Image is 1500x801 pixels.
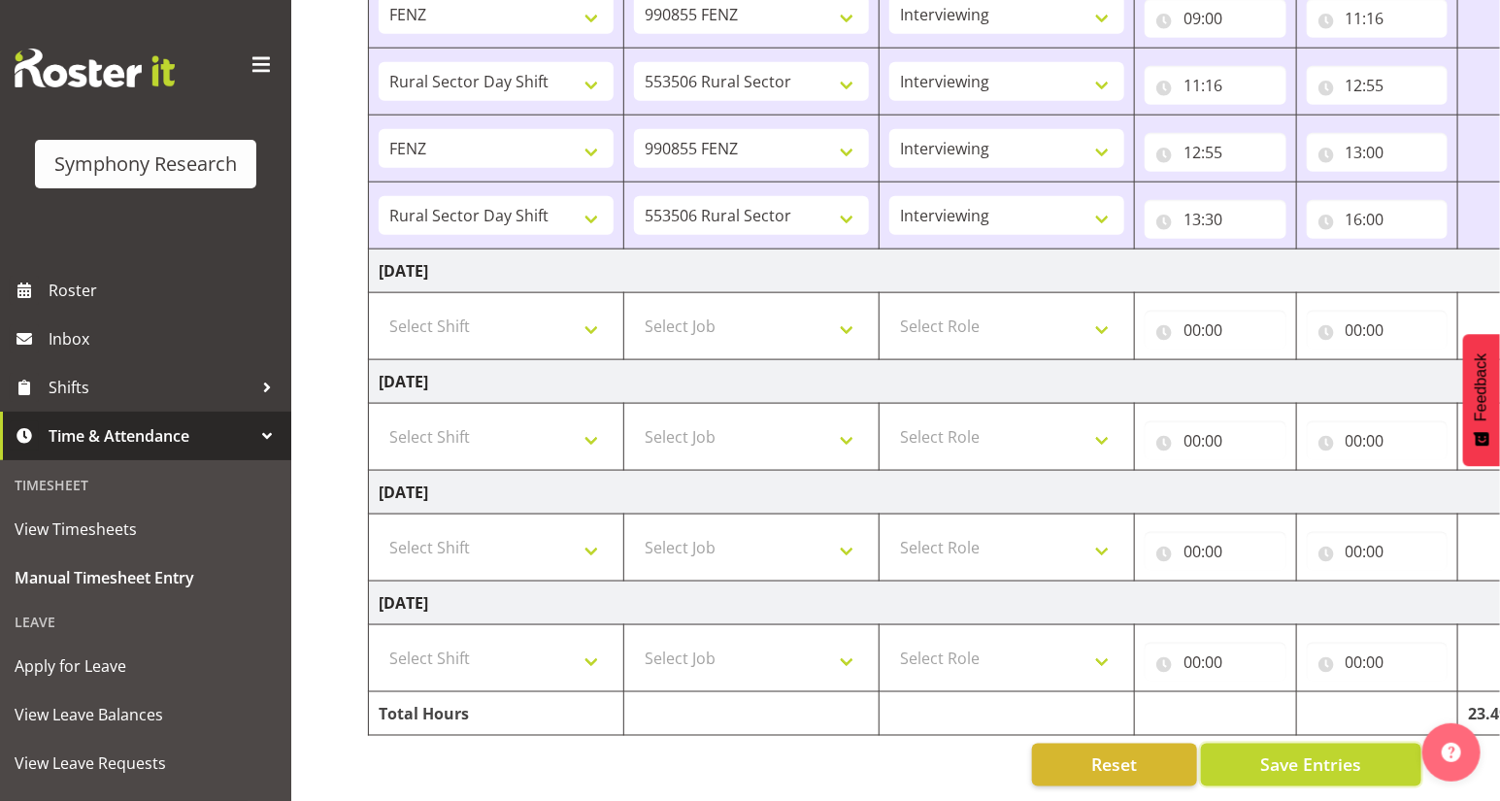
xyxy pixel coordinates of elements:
span: View Leave Balances [15,700,277,729]
span: View Timesheets [15,515,277,544]
a: View Leave Balances [5,690,286,739]
td: Total Hours [369,692,624,736]
a: View Timesheets [5,505,286,553]
input: Click to select... [1307,66,1449,105]
input: Click to select... [1307,311,1449,350]
span: Reset [1091,752,1137,778]
input: Click to select... [1145,311,1286,350]
div: Leave [5,602,286,642]
span: Feedback [1473,353,1490,421]
span: Apply for Leave [15,651,277,681]
a: Manual Timesheet Entry [5,553,286,602]
button: Reset [1032,744,1197,786]
div: Timesheet [5,465,286,505]
a: Apply for Leave [5,642,286,690]
span: View Leave Requests [15,749,277,778]
span: Inbox [49,324,282,353]
input: Click to select... [1307,643,1449,682]
input: Click to select... [1307,133,1449,172]
input: Click to select... [1145,200,1286,239]
a: View Leave Requests [5,739,286,787]
input: Click to select... [1145,133,1286,172]
span: Roster [49,276,282,305]
button: Save Entries [1201,744,1421,786]
input: Click to select... [1307,532,1449,571]
span: Shifts [49,373,252,402]
span: Manual Timesheet Entry [15,563,277,592]
span: Save Entries [1260,752,1361,778]
input: Click to select... [1307,421,1449,460]
span: Time & Attendance [49,421,252,451]
input: Click to select... [1307,200,1449,239]
img: help-xxl-2.png [1442,743,1461,762]
div: Symphony Research [54,150,237,179]
img: Rosterit website logo [15,49,175,87]
button: Feedback - Show survey [1463,334,1500,466]
input: Click to select... [1145,66,1286,105]
input: Click to select... [1145,421,1286,460]
input: Click to select... [1145,532,1286,571]
input: Click to select... [1145,643,1286,682]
